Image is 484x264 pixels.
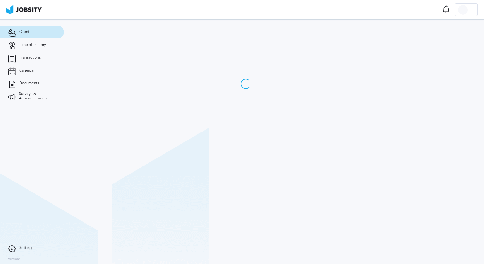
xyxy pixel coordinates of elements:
[19,68,35,73] span: Calendar
[19,81,39,86] span: Documents
[19,30,29,34] span: Client
[19,43,46,47] span: Time off history
[19,55,41,60] span: Transactions
[19,92,56,101] span: Surveys & Announcements
[6,5,42,14] img: ab4bad089aa723f57921c736e9817d99.png
[8,257,20,261] label: Version:
[19,246,33,250] span: Settings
